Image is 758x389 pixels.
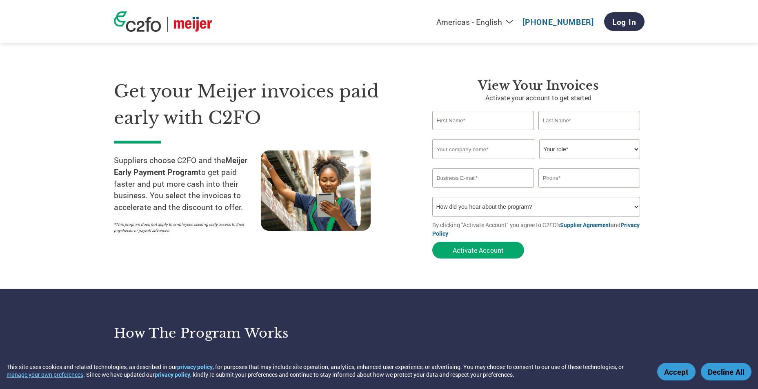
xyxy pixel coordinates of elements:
button: Decline All [701,363,751,380]
div: Inavlid Email Address [432,188,534,194]
div: Invalid first name or first name is too long [432,131,534,136]
a: privacy policy [177,363,213,371]
h3: View Your Invoices [432,78,645,93]
a: [PHONE_NUMBER] [522,17,594,27]
p: Activate your account to get started [432,93,645,103]
h3: How the program works [114,325,369,341]
p: By clicking "Activate Account" you agree to C2FO's and [432,221,645,238]
h1: Get your Meijer invoices paid early with C2FO [114,78,408,131]
img: supply chain worker [261,150,371,231]
img: c2fo logo [114,11,161,32]
img: Meijer [174,17,212,32]
input: First Name* [432,111,534,130]
div: Invalid company name or company name is too long [432,160,640,165]
strong: Meijer Early Payment Program [114,155,247,177]
div: This site uses cookies and related technologies, as described in our , for purposes that may incl... [7,363,645,378]
a: Privacy Policy [432,221,640,237]
input: Phone* [538,168,640,188]
input: Last Name* [538,111,640,130]
input: Your company name* [432,139,535,159]
button: Activate Account [432,242,524,259]
a: Supplier Agreement [560,221,611,229]
p: *This program does not apply to employees seeking early access to their paychecks or payroll adva... [114,221,253,234]
a: Log In [604,12,645,31]
p: Suppliers choose C2FO and the to get paid faster and put more cash into their business. You selec... [114,155,261,213]
select: Title/Role [539,139,640,159]
button: manage your own preferences [7,371,83,378]
button: Accept [657,363,696,380]
div: Invalid last name or last name is too long [538,131,640,136]
div: Inavlid Phone Number [538,188,640,194]
input: Invalid Email format [432,168,534,188]
a: privacy policy [155,371,190,378]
